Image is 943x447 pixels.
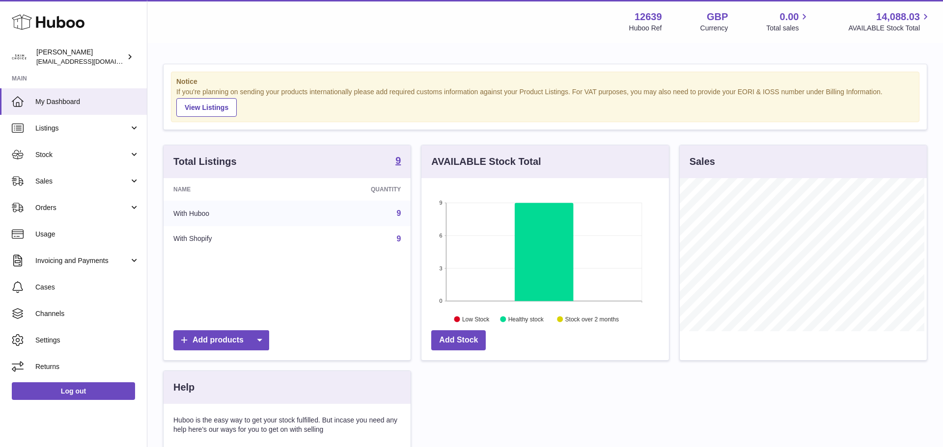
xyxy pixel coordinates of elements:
[431,330,486,350] a: Add Stock
[635,10,662,24] strong: 12639
[35,230,139,239] span: Usage
[440,265,443,271] text: 3
[440,233,443,238] text: 6
[462,316,490,322] text: Low Stock
[176,77,914,86] strong: Notice
[35,336,139,345] span: Settings
[766,10,810,33] a: 0.00 Total sales
[440,200,443,206] text: 9
[395,156,401,165] strong: 9
[848,24,931,33] span: AVAILABLE Stock Total
[164,201,297,226] td: With Huboo
[396,235,401,243] a: 9
[395,156,401,167] a: 9
[35,283,139,292] span: Cases
[35,203,129,212] span: Orders
[173,381,194,394] h3: Help
[12,50,27,64] img: internalAdmin-12639@internal.huboo.com
[780,10,799,24] span: 0.00
[164,178,297,201] th: Name
[440,298,443,304] text: 0
[176,87,914,117] div: If you're planning on sending your products internationally please add required customs informati...
[700,24,728,33] div: Currency
[766,24,810,33] span: Total sales
[12,382,135,400] a: Log out
[876,10,920,24] span: 14,088.03
[35,97,139,106] span: My Dashboard
[629,24,662,33] div: Huboo Ref
[36,57,144,65] span: [EMAIL_ADDRESS][DOMAIN_NAME]
[36,48,125,66] div: [PERSON_NAME]
[35,309,139,318] span: Channels
[173,330,269,350] a: Add products
[35,177,129,186] span: Sales
[176,98,237,117] a: View Listings
[508,316,544,322] text: Healthy stock
[690,155,715,168] h3: Sales
[35,124,129,133] span: Listings
[35,362,139,371] span: Returns
[297,178,411,201] th: Quantity
[173,416,401,434] p: Huboo is the easy way to get your stock fulfilled. But incase you need any help here's our ways f...
[173,155,237,168] h3: Total Listings
[707,10,728,24] strong: GBP
[35,150,129,159] span: Stock
[164,226,297,252] td: With Shopify
[848,10,931,33] a: 14,088.03 AVAILABLE Stock Total
[565,316,619,322] text: Stock over 2 months
[35,256,129,265] span: Invoicing and Payments
[431,155,541,168] h3: AVAILABLE Stock Total
[396,209,401,217] a: 9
